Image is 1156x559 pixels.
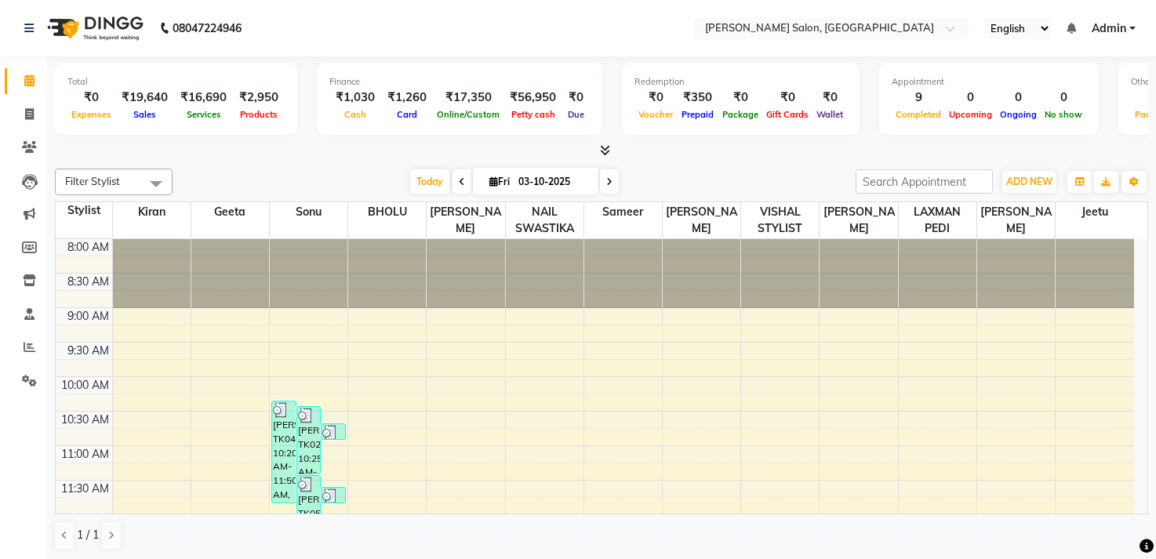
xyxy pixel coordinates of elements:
div: ₹56,950 [503,89,562,107]
div: 0 [996,89,1041,107]
span: VISHAL STYLIST [741,202,819,238]
span: 1 / 1 [77,527,99,543]
div: Finance [329,75,590,89]
div: ₹16,690 [174,89,233,107]
div: 11:00 AM [58,446,112,463]
span: Geeta [191,202,269,222]
span: No show [1041,109,1086,120]
span: Ongoing [996,109,1041,120]
div: ₹0 [762,89,812,107]
b: 08047224946 [173,6,242,50]
span: Products [236,109,282,120]
span: NAIL SWASTIKA [506,202,583,238]
span: [PERSON_NAME] [820,202,897,238]
div: 0 [1041,89,1086,107]
span: Gift Cards [762,109,812,120]
div: ₹2,950 [233,89,285,107]
span: Sonu [270,202,347,222]
div: Redemption [634,75,847,89]
span: Wallet [812,109,847,120]
img: logo [40,6,147,50]
div: 11:30 AM [58,481,112,497]
span: Voucher [634,109,677,120]
div: shakib, TK03, 11:35 AM-11:50 AM, [PERSON_NAME] [322,488,345,503]
span: Jeetu [1056,202,1134,222]
div: 8:30 AM [64,274,112,290]
span: Package [718,109,762,120]
div: 8:00 AM [64,239,112,256]
span: Expenses [67,109,115,120]
span: Cash [340,109,370,120]
div: Stylist [56,202,112,219]
div: ₹350 [677,89,718,107]
span: [PERSON_NAME] [663,202,740,238]
div: 9:30 AM [64,343,112,359]
div: 9 [892,89,945,107]
div: [PERSON_NAME], TK02, 10:25 AM-11:25 AM, Hair Cut Men [297,407,321,474]
div: Total [67,75,285,89]
div: 0 [945,89,996,107]
div: ₹0 [67,89,115,107]
span: Card [393,109,421,120]
div: ₹1,260 [381,89,433,107]
span: ADD NEW [1006,176,1052,187]
input: 2025-10-03 [514,170,592,194]
div: [PERSON_NAME], TK05, 11:25 AM-12:25 PM, Hair Cut Men [297,476,321,543]
span: Petty cash [507,109,559,120]
span: Fri [485,176,514,187]
span: [PERSON_NAME] [977,202,1055,238]
div: ₹0 [634,89,677,107]
span: Services [183,109,225,120]
span: Due [564,109,588,120]
button: ADD NEW [1002,171,1056,193]
div: 10:30 AM [58,412,112,428]
span: BHOLU [348,202,426,222]
span: Admin [1092,20,1126,37]
input: Search Appointment [856,169,993,194]
div: ₹0 [718,89,762,107]
div: 10:00 AM [58,377,112,394]
div: santosh, TK01, 10:40 AM-10:55 AM, [PERSON_NAME] [322,424,345,439]
span: Kiran [113,202,191,222]
span: [PERSON_NAME] [427,202,504,238]
div: ₹17,350 [433,89,503,107]
span: Filter Stylist [65,175,120,187]
div: ₹0 [812,89,847,107]
span: Sameer [584,202,662,222]
span: Prepaid [678,109,718,120]
div: 9:00 AM [64,308,112,325]
div: ₹19,640 [115,89,174,107]
div: ₹1,030 [329,89,381,107]
div: Appointment [892,75,1086,89]
span: LAXMAN PEDI [899,202,976,238]
div: [PERSON_NAME], TK04, 10:20 AM-11:50 AM, Hair Cut Men,Shave [272,401,296,503]
div: ₹0 [562,89,590,107]
span: Completed [892,109,945,120]
span: Online/Custom [433,109,503,120]
span: Upcoming [945,109,996,120]
span: Sales [129,109,160,120]
span: Today [410,169,449,194]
